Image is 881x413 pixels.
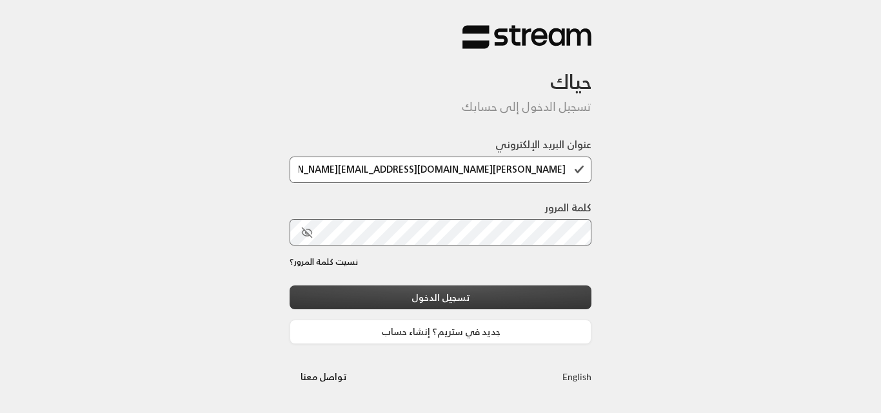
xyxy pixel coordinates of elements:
[290,320,591,343] a: جديد في ستريم؟ إنشاء حساب
[562,365,591,389] a: English
[290,50,591,94] h3: حياك
[290,365,357,389] button: تواصل معنا
[545,200,591,215] label: كلمة المرور
[495,137,591,152] label: عنوان البريد الإلكتروني
[296,222,318,244] button: toggle password visibility
[290,157,591,183] input: اكتب بريدك الإلكتروني هنا
[290,256,358,269] a: نسيت كلمة المرور؟
[462,24,591,50] img: Stream Logo
[290,369,357,385] a: تواصل معنا
[290,285,591,309] button: تسجيل الدخول
[290,100,591,114] h5: تسجيل الدخول إلى حسابك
